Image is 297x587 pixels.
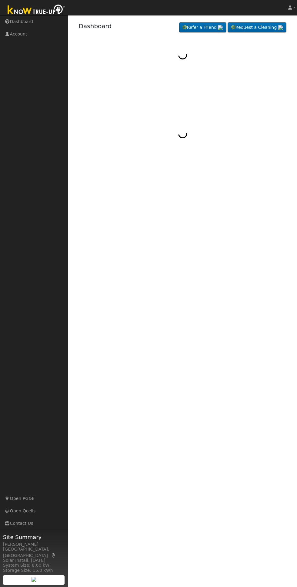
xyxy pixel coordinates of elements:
[3,546,65,559] div: [GEOGRAPHIC_DATA], [GEOGRAPHIC_DATA]
[3,557,65,564] div: Solar Install: [DATE]
[218,25,223,30] img: retrieve
[79,22,112,30] a: Dashboard
[3,567,65,574] div: Storage Size: 15.0 kWh
[32,577,36,582] img: retrieve
[5,3,68,17] img: Know True-Up
[278,25,283,30] img: retrieve
[3,562,65,568] div: System Size: 8.60 kW
[3,541,65,548] div: [PERSON_NAME]
[51,553,56,558] a: Map
[179,22,226,33] a: Refer a Friend
[228,22,286,33] a: Request a Cleaning
[3,533,65,541] span: Site Summary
